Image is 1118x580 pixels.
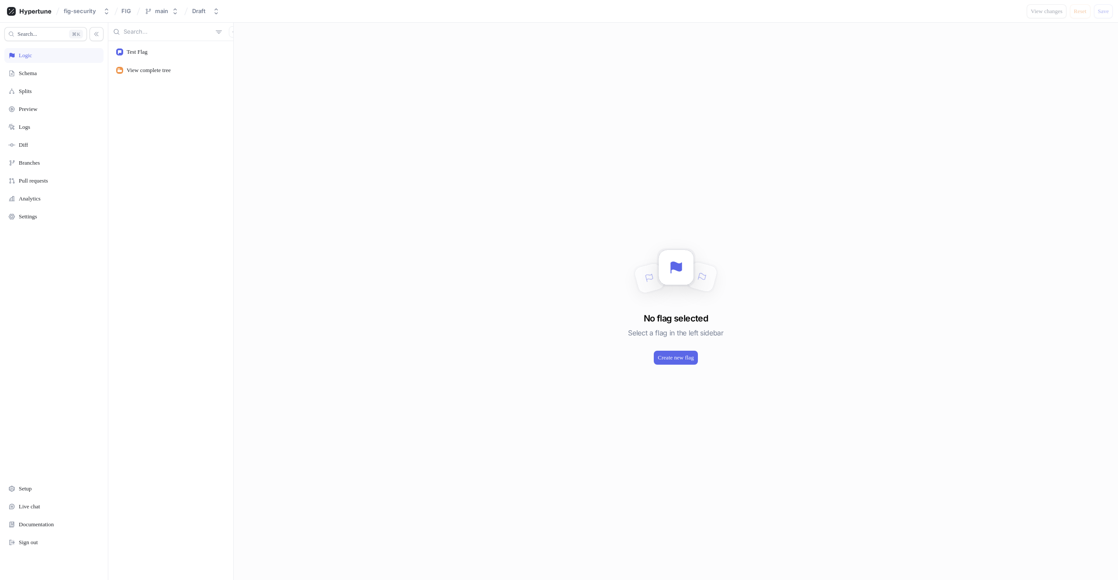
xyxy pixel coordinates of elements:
div: Schema [19,70,37,77]
div: Draft [192,7,206,15]
div: fig-security [64,7,96,15]
input: Search... [124,28,212,36]
h3: No flag selected [644,312,708,325]
span: View changes [1031,9,1063,14]
div: Logic [19,52,32,59]
span: Reset [1074,9,1087,14]
span: Search... [17,31,37,37]
div: main [155,7,168,15]
span: Save [1098,9,1109,14]
div: Logs [19,124,30,131]
div: Splits [19,88,32,95]
button: View changes [1027,4,1066,18]
h5: Select a flag in the left sidebar [628,325,723,341]
button: main [141,4,182,18]
div: K [69,30,83,38]
div: Branches [19,159,40,166]
a: Documentation [4,517,104,532]
button: Search...K [4,27,87,41]
div: Live chat [19,503,40,510]
div: Documentation [19,521,54,528]
button: Reset [1070,4,1090,18]
div: Sign out [19,539,38,546]
button: fig-security [60,4,114,18]
div: Preview [19,106,38,113]
div: Pull requests [19,177,48,184]
div: Test Flag [127,48,148,55]
button: Save [1094,4,1113,18]
div: Setup [19,485,32,492]
span: FIG [121,8,131,14]
button: Create new flag [654,351,697,365]
div: View complete tree [127,67,171,74]
span: Create new flag [658,355,694,360]
div: Settings [19,213,37,220]
div: Analytics [19,195,41,202]
div: Diff [19,142,28,148]
button: Draft [189,4,223,18]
